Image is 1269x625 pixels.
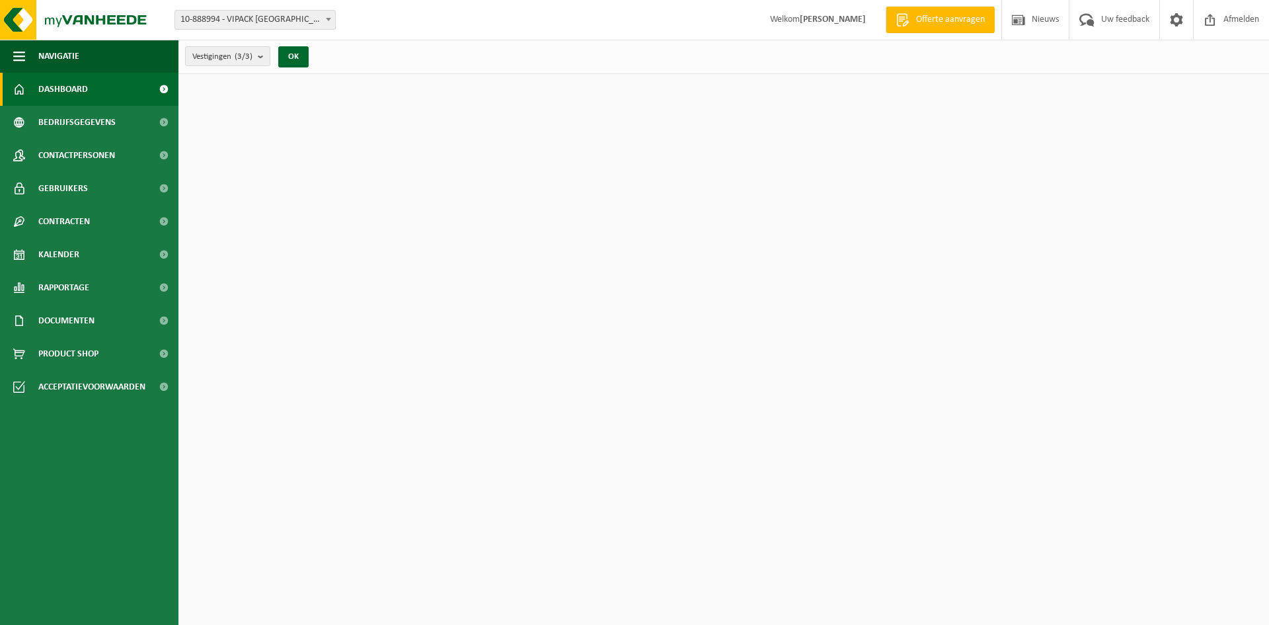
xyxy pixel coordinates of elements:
[38,370,145,403] span: Acceptatievoorwaarden
[175,11,335,29] span: 10-888994 - VIPACK NV - WIELSBEKE
[174,10,336,30] span: 10-888994 - VIPACK NV - WIELSBEKE
[913,13,988,26] span: Offerte aanvragen
[278,46,309,67] button: OK
[192,47,252,67] span: Vestigingen
[38,238,79,271] span: Kalender
[38,172,88,205] span: Gebruikers
[235,52,252,61] count: (3/3)
[38,205,90,238] span: Contracten
[38,337,98,370] span: Product Shop
[7,596,221,625] iframe: chat widget
[38,73,88,106] span: Dashboard
[886,7,995,33] a: Offerte aanvragen
[185,46,270,66] button: Vestigingen(3/3)
[38,304,95,337] span: Documenten
[800,15,866,24] strong: [PERSON_NAME]
[38,271,89,304] span: Rapportage
[38,139,115,172] span: Contactpersonen
[38,106,116,139] span: Bedrijfsgegevens
[38,40,79,73] span: Navigatie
